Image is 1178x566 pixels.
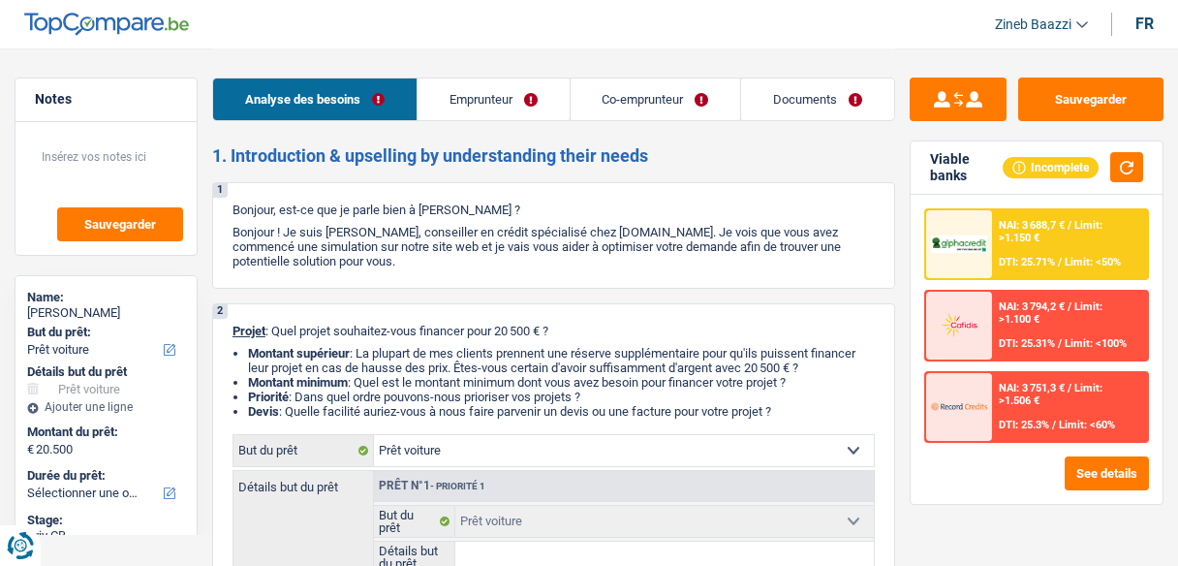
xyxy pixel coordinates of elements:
[1059,419,1115,431] span: Limit: <60%
[213,183,228,198] div: 1
[27,290,185,305] div: Name:
[27,305,185,321] div: [PERSON_NAME]
[248,346,350,361] strong: Montant supérieur
[233,471,373,493] label: Détails but du prêt
[741,79,894,120] a: Documents
[57,207,183,241] button: Sauvegarder
[1065,337,1127,350] span: Limit: <100%
[1068,219,1071,232] span: /
[999,300,1102,326] span: Limit: >1.100 €
[418,79,570,120] a: Emprunteur
[27,424,181,440] label: Montant du prêt:
[233,435,374,466] label: But du prêt
[999,219,1065,232] span: NAI: 3 688,7 €
[212,145,895,167] h2: 1. Introduction & upselling by understanding their needs
[995,16,1071,33] span: Zineb Baazzi
[248,404,279,419] span: Devis
[35,91,177,108] h5: Notes
[27,528,185,544] div: Priv CB
[571,79,741,120] a: Co-emprunteur
[27,468,181,484] label: Durée du prêt:
[213,304,228,319] div: 2
[213,79,417,120] a: Analyse des besoins
[248,375,348,390] strong: Montant minimum
[84,218,156,231] span: Sauvegarder
[27,513,185,528] div: Stage:
[930,151,1003,184] div: Viable banks
[999,419,1049,431] span: DTI: 25.3%
[999,256,1055,268] span: DTI: 25.71%
[1058,337,1062,350] span: /
[1065,256,1121,268] span: Limit: <50%
[232,324,875,338] p: : Quel projet souhaitez-vous financer pour 20 500 € ?
[374,480,490,492] div: Prêt n°1
[999,382,1102,407] span: Limit: >1.506 €
[232,324,265,338] span: Projet
[27,325,181,340] label: But du prêt:
[1003,157,1099,178] div: Incomplete
[248,390,289,404] strong: Priorité
[27,442,34,457] span: €
[1068,382,1071,394] span: /
[27,364,185,380] div: Détails but du prêt
[1135,15,1154,33] div: fr
[999,382,1065,394] span: NAI: 3 751,3 €
[931,311,987,339] img: Cofidis
[430,481,485,491] span: - Priorité 1
[999,219,1102,244] span: Limit: >1.150 €
[248,375,875,390] li: : Quel est le montant minimum dont vous avez besoin pour financer votre projet ?
[1065,456,1149,490] button: See details
[248,390,875,404] li: : Dans quel ordre pouvons-nous prioriser vos projets ?
[27,400,185,414] div: Ajouter une ligne
[999,337,1055,350] span: DTI: 25.31%
[1052,419,1056,431] span: /
[232,225,875,268] p: Bonjour ! Je suis [PERSON_NAME], conseiller en crédit spécialisé chez [DOMAIN_NAME]. Je vois que ...
[1068,300,1071,313] span: /
[1018,78,1163,121] button: Sauvegarder
[1058,256,1062,268] span: /
[24,13,189,36] img: TopCompare Logo
[374,506,455,537] label: But du prêt
[232,203,875,217] p: Bonjour, est-ce que je parle bien à [PERSON_NAME] ?
[931,236,987,253] img: AlphaCredit
[248,404,875,419] li: : Quelle facilité auriez-vous à nous faire parvenir un devis ou une facture pour votre projet ?
[248,346,875,375] li: : La plupart de mes clients prennent une réserve supplémentaire pour qu'ils puissent financer leu...
[931,393,987,421] img: Record Credits
[999,300,1065,313] span: NAI: 3 794,2 €
[979,9,1088,41] a: Zineb Baazzi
